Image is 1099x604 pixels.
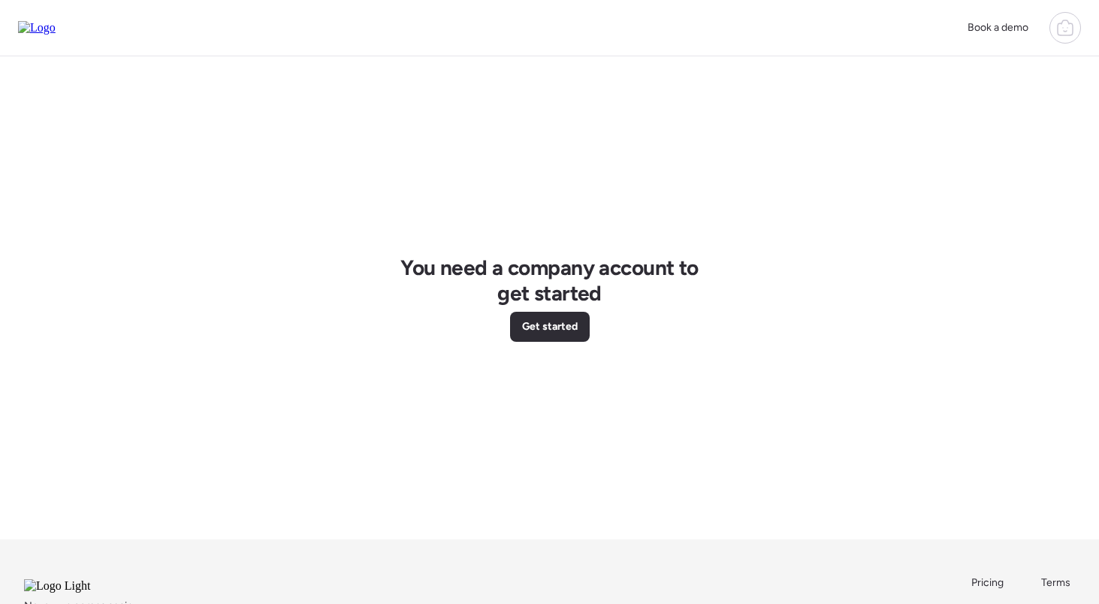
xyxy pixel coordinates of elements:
span: Get started [522,319,578,334]
h1: You need a company account to get started [388,255,712,306]
a: Pricing [971,575,1005,590]
span: Book a demo [968,21,1028,34]
img: Logo Light [24,579,131,593]
span: Terms [1041,576,1070,589]
a: Terms [1041,575,1075,590]
img: Logo [18,21,56,35]
span: Pricing [971,576,1004,589]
